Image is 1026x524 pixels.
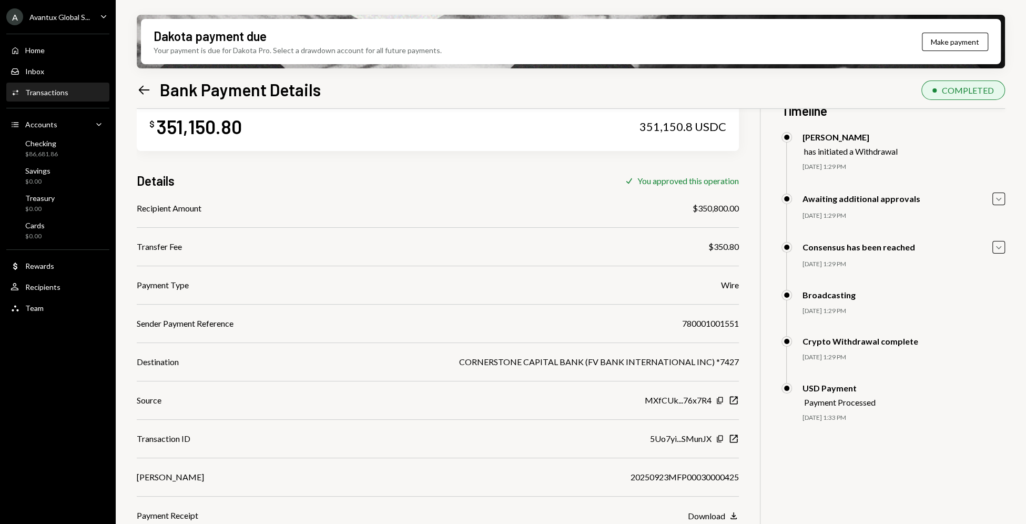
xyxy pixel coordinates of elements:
div: USD Payment [802,383,876,393]
div: Transfer Fee [137,240,182,253]
div: Home [25,46,45,55]
div: 780001001551 [682,317,739,330]
div: $0.00 [25,205,55,214]
div: Savings [25,166,50,175]
div: Download [688,511,725,521]
h1: Bank Payment Details [160,79,321,100]
div: Broadcasting [802,290,856,300]
div: MXfCUk...76x7R4 [645,394,712,407]
div: 351,150.80 [157,115,242,138]
div: $350.80 [708,240,739,253]
a: Cards$0.00 [6,218,109,243]
div: Crypto Withdrawal complete [802,336,918,346]
div: Sender Payment Reference [137,317,233,330]
div: Transaction ID [137,432,190,445]
div: Payment Receipt [137,509,198,522]
div: Team [25,304,44,313]
div: [DATE] 1:29 PM [802,353,1005,362]
div: [PERSON_NAME] [802,132,898,142]
div: Dakota payment due [154,27,267,45]
div: Cards [25,221,45,230]
h3: Timeline [781,102,1005,119]
a: Transactions [6,83,109,102]
div: $ [149,119,155,129]
div: Treasury [25,194,55,203]
div: [DATE] 1:33 PM [802,414,1005,422]
div: Awaiting additional approvals [802,194,920,204]
h3: Details [137,172,175,189]
div: $0.00 [25,177,50,186]
a: Checking$86,681.86 [6,136,109,161]
div: [DATE] 1:29 PM [802,211,1005,220]
a: Rewards [6,256,109,275]
div: Recipient Amount [137,202,201,215]
div: Wire [721,279,739,291]
div: Avantux Global S... [29,13,90,22]
button: Make payment [922,33,988,51]
div: Destination [137,356,179,368]
div: has initiated a Withdrawal [804,146,898,156]
button: Download [688,510,739,522]
a: Inbox [6,62,109,80]
a: Savings$0.00 [6,163,109,188]
div: $0.00 [25,232,45,241]
a: Team [6,298,109,317]
div: A [6,8,23,25]
a: Treasury$0.00 [6,190,109,216]
div: Inbox [25,67,44,76]
div: Accounts [25,120,57,129]
div: You approved this operation [637,176,739,186]
div: $350,800.00 [693,202,739,215]
div: 20250923MFP00030000425 [631,471,739,483]
a: Accounts [6,115,109,134]
div: Payment Processed [804,397,876,407]
div: [DATE] 1:29 PM [802,260,1005,269]
div: CORNERSTONE CAPITAL BANK (FV BANK INTERNATIONAL INC) *7427 [459,356,739,368]
a: Home [6,41,109,59]
div: Recipients [25,283,60,291]
div: Consensus has been reached [802,242,915,252]
div: Transactions [25,88,68,97]
div: [PERSON_NAME] [137,471,204,483]
div: [DATE] 1:29 PM [802,307,1005,316]
div: [DATE] 1:29 PM [802,163,1005,172]
div: 351,150.8 USDC [639,119,726,134]
div: Source [137,394,161,407]
div: 5Uo7yi...SMunJX [650,432,712,445]
div: Rewards [25,261,54,270]
div: Your payment is due for Dakota Pro. Select a drawdown account for all future payments. [154,45,442,56]
a: Recipients [6,277,109,296]
div: Checking [25,139,58,148]
div: COMPLETED [942,85,994,95]
div: Payment Type [137,279,189,291]
div: $86,681.86 [25,150,58,159]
